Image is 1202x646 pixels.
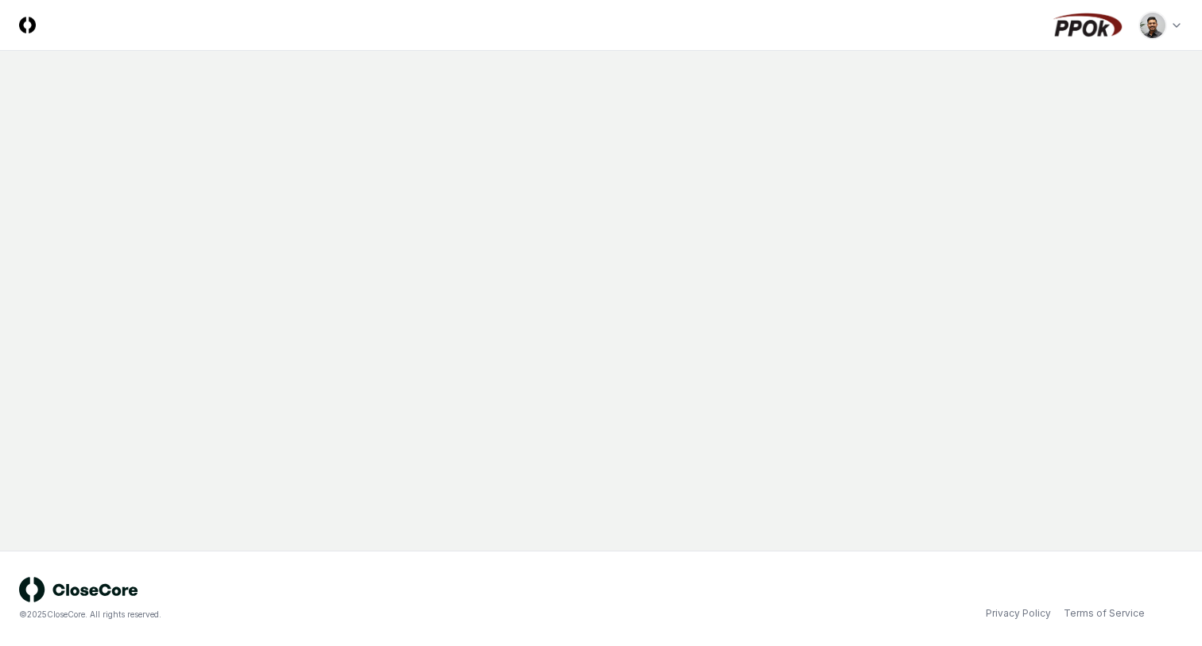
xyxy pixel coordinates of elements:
div: © 2025 CloseCore. All rights reserved. [19,609,601,621]
img: PPOk logo [1049,13,1126,38]
img: logo [19,577,138,602]
img: Logo [19,17,36,33]
a: Terms of Service [1064,606,1145,621]
img: d09822cc-9b6d-4858-8d66-9570c114c672_eec49429-a748-49a0-a6ec-c7bd01c6482e.png [1140,13,1165,38]
a: Privacy Policy [986,606,1051,621]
